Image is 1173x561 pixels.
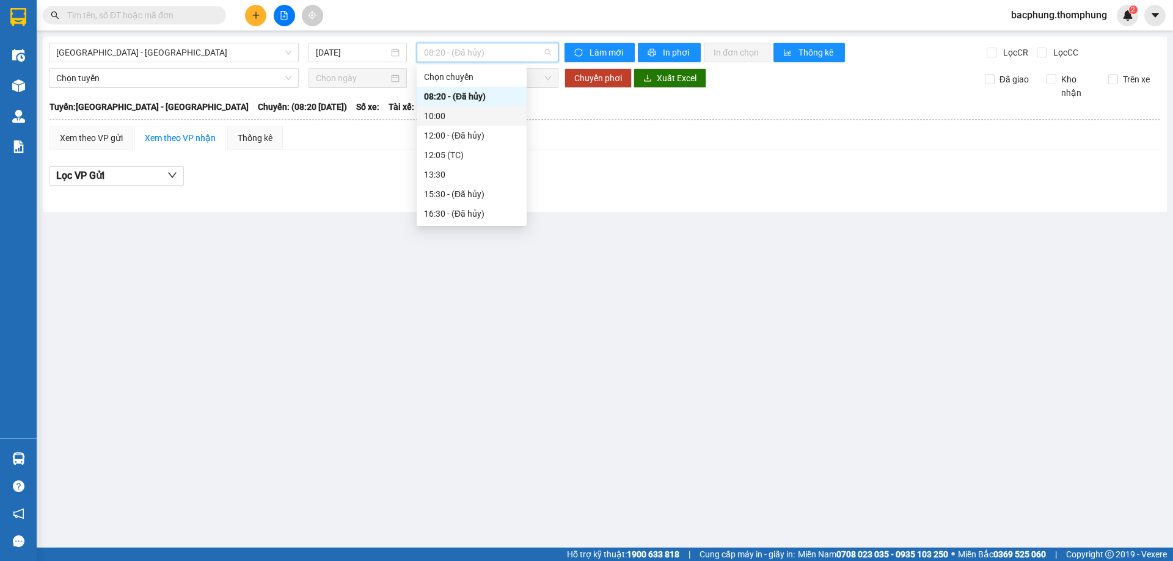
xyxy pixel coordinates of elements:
input: 12/10/2025 [316,46,389,59]
span: aim [308,11,316,20]
span: Hỗ trợ kỹ thuật: [567,548,679,561]
button: plus [245,5,266,26]
span: search [51,11,59,20]
input: Chọn ngày [316,71,389,85]
div: 15:30 - (Đã hủy) [424,187,519,201]
div: Chọn chuyến [417,67,527,87]
span: bar-chart [783,48,794,58]
div: 08:20 - (Đã hủy) [424,90,519,103]
span: ⚪️ [951,552,955,557]
b: Tuyến: [GEOGRAPHIC_DATA] - [GEOGRAPHIC_DATA] [49,102,249,112]
button: file-add [274,5,295,26]
span: | [1055,548,1057,561]
button: In đơn chọn [704,43,770,62]
button: printerIn phơi [638,43,701,62]
button: Chuyển phơi [565,68,632,88]
span: question-circle [13,480,24,492]
img: solution-icon [12,140,25,153]
button: bar-chartThống kê [773,43,845,62]
span: bacphung.thomphung [1001,7,1117,23]
span: Tài xế: [389,100,414,114]
img: warehouse-icon [12,452,25,465]
strong: 0708 023 035 - 0935 103 250 [836,549,948,559]
span: | [689,548,690,561]
div: 13:30 [424,168,519,181]
div: 12:05 (TC) [424,148,519,162]
span: Cung cấp máy in - giấy in: [700,548,795,561]
span: Kho nhận [1056,73,1099,100]
span: message [13,535,24,547]
strong: 0369 525 060 [993,549,1046,559]
span: In phơi [663,46,691,59]
span: caret-down [1150,10,1161,21]
span: Số xe: [356,100,379,114]
button: Lọc VP Gửi [49,166,184,186]
span: Làm mới [590,46,625,59]
span: sync [574,48,585,58]
span: Chuyến: (08:20 [DATE]) [258,100,347,114]
img: icon-new-feature [1122,10,1133,21]
span: Miền Nam [798,548,948,561]
button: downloadXuất Excel [634,68,706,88]
button: aim [302,5,323,26]
img: warehouse-icon [12,49,25,62]
button: caret-down [1144,5,1166,26]
span: file-add [280,11,288,20]
div: Thống kê [238,131,272,145]
button: syncLàm mới [565,43,635,62]
strong: 1900 633 818 [627,549,679,559]
img: warehouse-icon [12,110,25,123]
div: Chọn chuyến [424,70,519,84]
span: Lọc VP Gửi [56,168,104,183]
span: plus [252,11,260,20]
img: warehouse-icon [12,79,25,92]
img: logo-vxr [10,8,26,26]
div: Xem theo VP nhận [145,131,216,145]
span: printer [648,48,658,58]
span: Thống kê [798,46,835,59]
div: 12:00 - (Đã hủy) [424,129,519,142]
div: Xem theo VP gửi [60,131,123,145]
span: Chọn tuyến [56,69,291,87]
span: Đã giao [995,73,1034,86]
span: Trên xe [1118,73,1155,86]
span: down [167,170,177,180]
span: 2 [1131,5,1135,14]
span: Lọc CR [998,46,1030,59]
sup: 2 [1129,5,1138,14]
input: Tìm tên, số ĐT hoặc mã đơn [67,9,211,22]
span: notification [13,508,24,519]
span: Lọc CC [1048,46,1080,59]
div: 16:30 - (Đã hủy) [424,207,519,220]
span: copyright [1105,550,1114,559]
span: 08:20 - (Đã hủy) [424,43,551,62]
span: Miền Bắc [958,548,1046,561]
span: Hà Nội - Nghệ An [56,43,291,62]
div: 10:00 [424,109,519,123]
